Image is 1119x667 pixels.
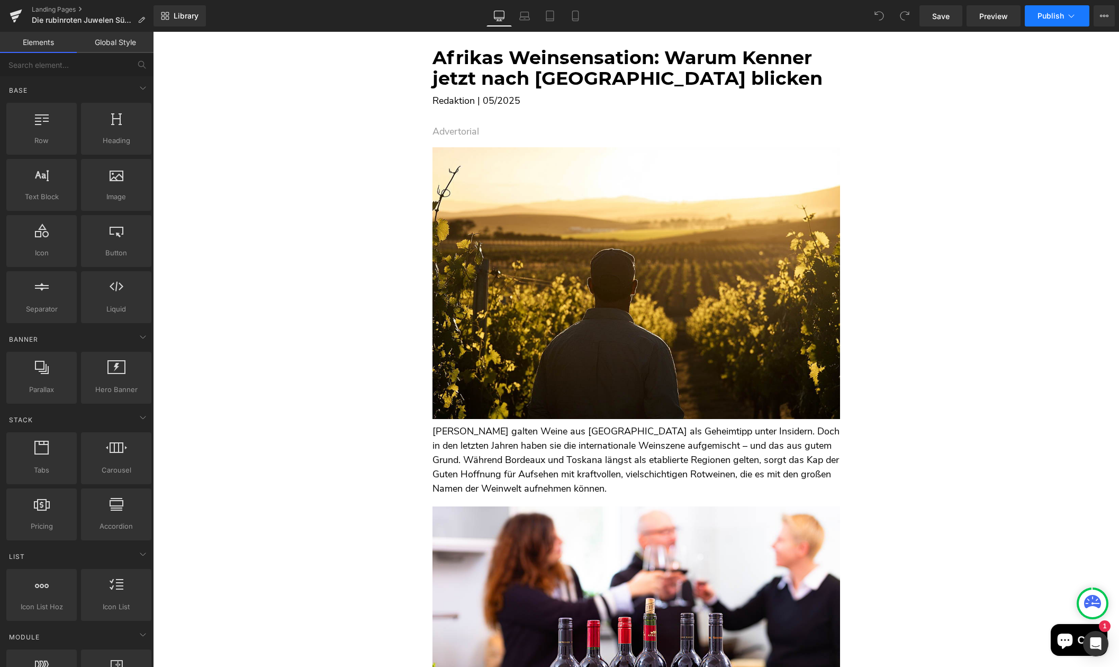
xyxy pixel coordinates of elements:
span: Stack [8,415,34,425]
button: Undo [869,5,890,26]
span: Banner [8,334,39,344]
span: Liquid [84,304,148,315]
button: Publish [1025,5,1089,26]
a: Landing Pages [32,5,154,14]
span: Library [174,11,198,21]
a: Preview [967,5,1021,26]
a: New Library [154,5,206,26]
span: Die rubinroten Juwelen Südafrikas zum Vorteilspreis [32,16,133,24]
span: Button [84,247,148,259]
span: Icon List Hoz [10,601,74,612]
span: Heading [84,135,148,146]
a: Desktop [486,5,512,26]
span: Hero Banner [84,384,148,395]
span: Accordion [84,521,148,532]
span: Icon List [84,601,148,612]
span: Row [10,135,74,146]
a: Tablet [537,5,563,26]
span: Preview [979,11,1008,22]
span: Separator [10,304,74,315]
span: Image [84,191,148,202]
h1: Afrikas Weinsensation: Warum Kenner jetzt nach [GEOGRAPHIC_DATA] blicken [279,16,687,57]
p: [PERSON_NAME] galten Weine aus [GEOGRAPHIC_DATA] als Geheimtipp unter Insidern. Doch in den letzt... [279,393,687,464]
a: Mobile [563,5,588,26]
a: Laptop [512,5,537,26]
inbox-online-store-chat: Onlineshop-Chat von Shopify [895,592,958,627]
span: Base [8,85,29,95]
span: Save [932,11,950,22]
span: Publish [1037,12,1064,20]
span: Carousel [84,465,148,476]
span: Module [8,632,41,642]
button: More [1094,5,1115,26]
span: Text Block [10,191,74,202]
p: Redaktion | 05/2025 [279,62,687,76]
span: List [8,552,26,562]
span: Tabs [10,465,74,476]
button: Redo [894,5,915,26]
span: Icon [10,247,74,259]
span: Parallax [10,384,74,395]
div: Open Intercom Messenger [1083,631,1108,656]
p: Advertorial [279,92,687,108]
a: Global Style [77,32,154,53]
span: Pricing [10,521,74,532]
